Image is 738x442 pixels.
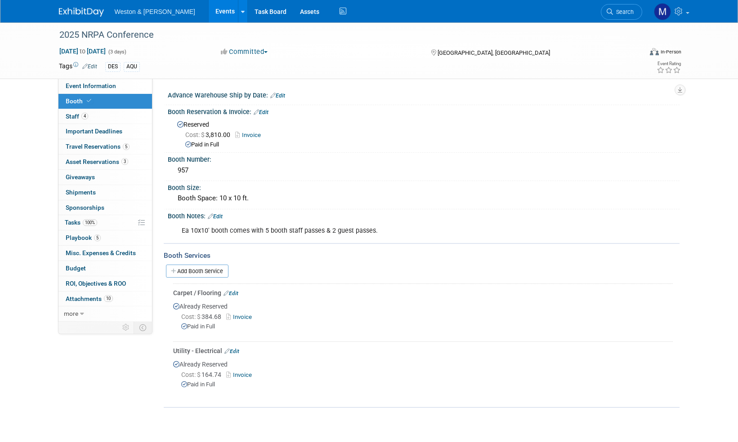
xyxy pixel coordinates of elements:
[58,230,152,245] a: Playbook5
[58,170,152,185] a: Giveaways
[58,139,152,154] a: Travel Reservations5
[185,131,234,138] span: 3,810.00
[115,8,195,15] span: Weston & [PERSON_NAME]
[66,280,126,287] span: ROI, Objectives & ROO
[173,297,673,338] div: Already Reserved
[224,348,239,354] a: Edit
[168,153,680,164] div: Booth Number:
[660,49,681,55] div: In-Person
[181,371,201,378] span: Cost: $
[164,251,680,261] div: Booth Services
[218,47,271,57] button: Committed
[168,209,680,221] div: Booth Notes:
[82,63,97,70] a: Edit
[66,158,128,165] span: Asset Reservations
[66,189,96,196] span: Shipments
[654,3,671,20] img: Mary Ann Trujillo
[270,93,285,99] a: Edit
[168,88,680,100] div: Advance Warehouse Ship by Date:
[181,380,673,389] div: Paid in Full
[181,313,225,320] span: 384.68
[438,49,550,56] span: [GEOGRAPHIC_DATA], [GEOGRAPHIC_DATA]
[64,310,78,317] span: more
[58,306,152,321] a: more
[173,288,673,297] div: Carpet / Flooring
[58,109,152,124] a: Staff4
[58,261,152,276] a: Budget
[168,181,680,192] div: Booth Size:
[58,79,152,93] a: Event Information
[181,371,225,378] span: 164.74
[59,8,104,17] img: ExhibitDay
[254,109,268,115] a: Edit
[235,132,265,138] a: Invoice
[185,131,206,138] span: Cost: $
[174,118,673,149] div: Reserved
[65,219,97,226] span: Tasks
[224,290,238,296] a: Edit
[66,82,116,89] span: Event Information
[173,355,673,396] div: Already Reserved
[166,265,228,278] a: Add Booth Service
[94,234,101,241] span: 5
[168,105,680,117] div: Booth Reservation & Invoice:
[66,173,95,181] span: Giveaways
[58,292,152,306] a: Attachments10
[59,47,106,55] span: [DATE] [DATE]
[58,155,152,169] a: Asset Reservations3
[657,62,681,66] div: Event Rating
[134,322,152,333] td: Toggle Event Tabs
[601,4,642,20] a: Search
[104,295,113,302] span: 10
[181,313,201,320] span: Cost: $
[58,276,152,291] a: ROI, Objectives & ROO
[174,191,673,205] div: Booth Space: 10 x 10 ft.
[105,62,121,71] div: DES
[66,113,88,120] span: Staff
[87,98,91,103] i: Booth reservation complete
[613,9,634,15] span: Search
[66,234,101,241] span: Playbook
[181,323,673,331] div: Paid in Full
[174,164,673,177] div: 957
[66,204,104,211] span: Sponsorships
[66,249,136,256] span: Misc. Expenses & Credits
[66,265,86,272] span: Budget
[58,215,152,230] a: Tasks100%
[78,48,87,55] span: to
[58,246,152,261] a: Misc. Expenses & Credits
[175,222,581,240] div: Ea 10x10' booth comes with 5 booth staff passes & 2 guest passes.
[81,113,88,119] span: 4
[56,27,629,43] div: 2025 NRPA Conference
[58,94,152,109] a: Booth
[589,47,682,60] div: Event Format
[123,143,130,150] span: 5
[124,62,140,71] div: AQU
[173,346,673,355] div: Utility - Electrical
[83,219,97,226] span: 100%
[226,314,255,320] a: Invoice
[208,213,223,220] a: Edit
[107,49,126,55] span: (3 days)
[58,185,152,200] a: Shipments
[650,48,659,55] img: Format-Inperson.png
[59,62,97,72] td: Tags
[226,371,255,378] a: Invoice
[66,295,113,302] span: Attachments
[66,128,122,135] span: Important Deadlines
[66,97,93,105] span: Booth
[58,200,152,215] a: Sponsorships
[121,158,128,165] span: 3
[66,143,130,150] span: Travel Reservations
[58,124,152,139] a: Important Deadlines
[185,141,673,149] div: Paid in Full
[118,322,134,333] td: Personalize Event Tab Strip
